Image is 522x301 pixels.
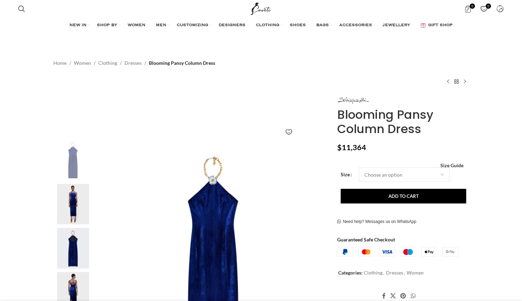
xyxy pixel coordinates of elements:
[341,171,352,178] label: Size
[256,18,283,32] a: CLOTHING
[98,59,117,67] a: Clothing
[408,291,418,301] a: WhatsApp social link
[404,269,405,277] span: ,
[156,18,170,32] a: MEN
[97,18,121,32] a: SHOP BY
[339,18,376,32] a: ACCESSORIES
[128,23,145,28] span: WOMEN
[219,18,249,32] a: DESIGNERS
[337,219,416,225] a: Need help? Messages us on WhatsApp
[97,23,117,28] span: SHOP BY
[124,59,142,67] a: Dresses
[341,189,466,203] button: Add to cart
[388,291,398,301] a: X social link
[337,108,469,136] h1: Blooming Pansy Column Dress
[383,18,414,32] a: JEWELLERY
[74,59,91,67] a: Women
[53,59,67,67] a: Home
[337,143,342,152] span: $
[421,23,426,28] img: GiftBag
[53,59,215,67] nav: Breadcrumb
[421,18,453,32] a: GIFT SHOP
[69,23,86,28] span: NEW IN
[52,140,94,180] img: Schiaparelli Blooming Pansy Column Dress33137 nobg
[364,270,383,276] a: Clothing
[380,291,388,301] a: Facebook social link
[383,269,384,277] span: ,
[52,228,94,269] img: Schiaparelli gown
[149,59,215,67] span: Blooming Pansy Column Dress
[290,23,306,28] span: SHOES
[177,18,212,32] a: CUSTOMIZING
[338,270,363,276] span: Categories:
[386,270,403,276] a: Dresses
[477,2,491,16] a: 0
[407,270,424,276] a: Women
[337,247,458,257] img: guaranteed-safe-checkout-bordered.j
[398,291,408,301] a: Pinterest social link
[461,2,475,16] a: 0
[128,18,149,32] a: WOMEN
[15,2,29,16] a: Search
[177,23,208,28] span: CUSTOMIZING
[156,23,166,28] span: MEN
[219,23,245,28] span: DESIGNERS
[52,184,94,225] img: Schiaparelli dress
[428,23,453,28] span: GIFT SHOP
[15,18,507,32] div: Main navigation
[477,2,491,16] div: My Wishlist
[444,77,452,86] a: Previous product
[461,77,469,86] a: Next product
[337,97,369,104] img: Schiaparelli
[486,3,491,9] span: 0
[249,5,273,11] a: Site logo
[256,23,279,28] span: CLOTHING
[69,18,90,32] a: NEW IN
[316,18,332,32] a: BAGS
[337,237,395,242] strong: Guaranteed Safe Checkout
[290,18,309,32] a: SHOES
[316,23,329,28] span: BAGS
[470,3,475,9] span: 0
[339,23,372,28] span: ACCESSORIES
[337,143,366,152] bdi: 11,364
[383,23,410,28] span: JEWELLERY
